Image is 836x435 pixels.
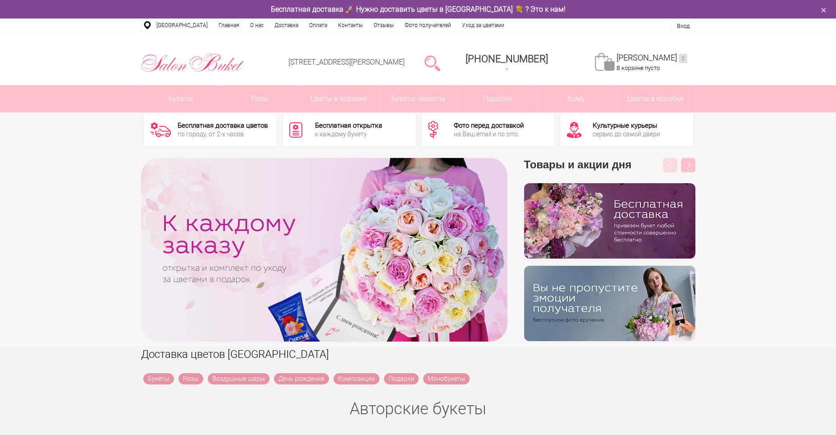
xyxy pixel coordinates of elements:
[213,19,245,32] a: Главная
[524,183,695,259] img: hpaj04joss48rwypv6hbykmvk1dj7zyr.png.webp
[379,85,457,112] a: Букеты невесты
[466,53,548,65] span: [PHONE_NUMBER]
[315,122,382,129] div: Бесплатная открытка
[679,54,687,63] ins: 0
[681,158,695,172] button: Next
[220,85,299,112] a: Розы
[457,19,510,32] a: Уход за цветами
[333,373,379,384] a: Композиции
[593,131,660,137] div: сервис до самой двери
[454,131,524,137] div: на Ваш email и по sms
[208,373,270,384] a: Воздушные шары
[524,158,695,183] h3: Товары и акции дня
[269,19,304,32] a: Доставка
[304,19,333,32] a: Оплата
[423,373,470,384] a: Монобукеты
[677,23,690,29] a: Вход
[350,399,486,418] a: Авторские букеты
[454,122,524,129] div: Фото перед доставкой
[274,373,329,384] a: День рождения
[315,131,382,137] div: к каждому букету
[134,5,702,14] div: Бесплатная доставка 🚀 Нужно доставить цветы в [GEOGRAPHIC_DATA] 💐 ? Это к нам!
[288,58,405,66] a: [STREET_ADDRESS][PERSON_NAME]
[300,85,379,112] a: Цветы в корзине
[178,131,268,137] div: по городу, от 2-х часов
[178,122,268,129] div: Бесплатная доставка цветов
[593,122,660,129] div: Культурные курьеры
[617,53,687,63] a: [PERSON_NAME]
[399,19,457,32] a: Фото получателей
[617,65,660,71] span: В корзине пусто
[458,85,537,112] a: Подарки
[524,266,695,341] img: v9wy31nijnvkfycrkduev4dhgt9psb7e.png.webp
[141,346,695,362] h1: Доставка цветов [GEOGRAPHIC_DATA]
[616,85,695,112] a: Цветы в коробке
[537,85,616,112] span: Кому
[460,50,553,76] a: [PHONE_NUMBER]
[151,19,213,32] a: [GEOGRAPHIC_DATA]
[142,85,220,112] a: Букеты
[368,19,399,32] a: Отзывы
[141,51,244,74] img: Цветы Нижний Новгород
[178,373,203,384] a: Розы
[384,373,419,384] a: Подарки
[245,19,269,32] a: О нас
[333,19,368,32] a: Контакты
[143,373,174,384] a: Букеты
